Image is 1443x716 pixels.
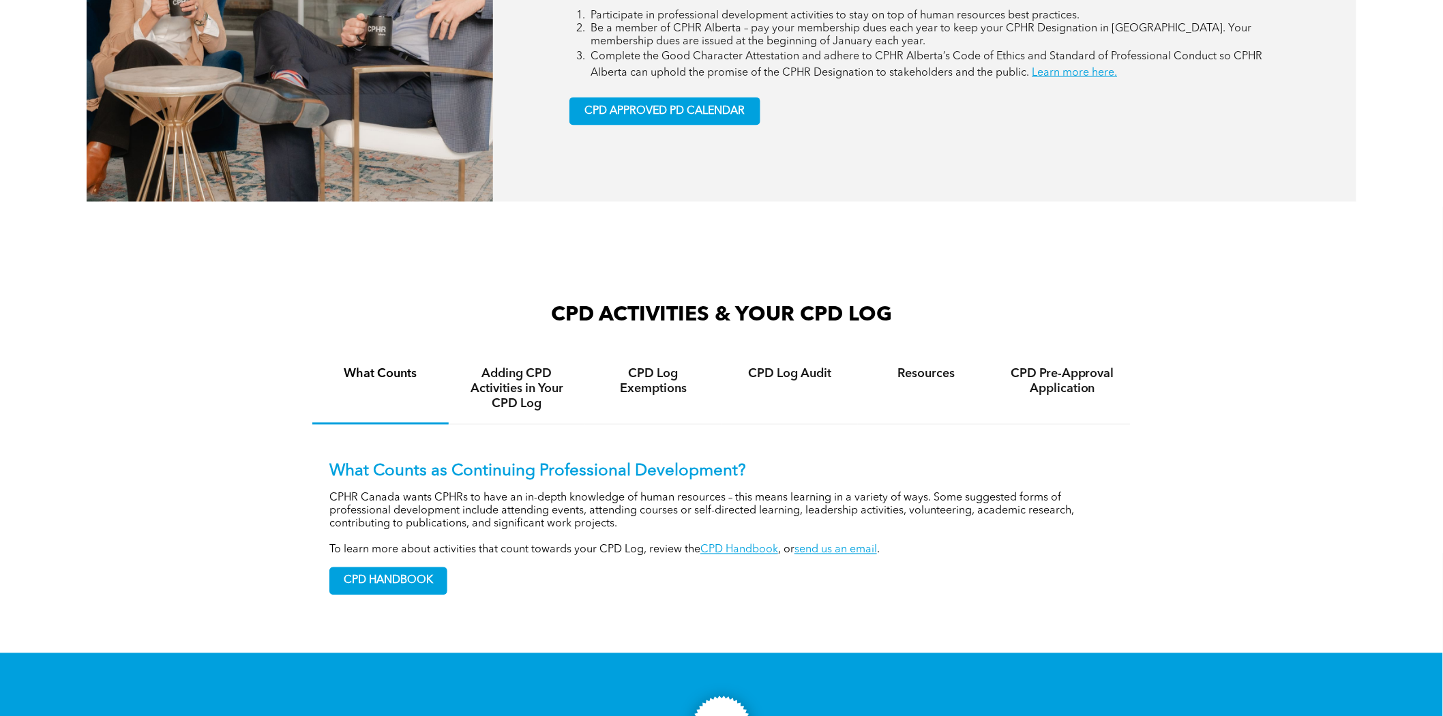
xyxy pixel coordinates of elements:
[569,98,760,125] a: CPD APPROVED PD CALENDAR
[597,367,709,397] h4: CPD Log Exemptions
[329,544,1114,557] p: To learn more about activities that count towards your CPD Log, review the , or .
[329,567,447,595] a: CPD HANDBOOK
[1007,367,1118,397] h4: CPD Pre-Approval Application
[870,367,982,382] h4: Resources
[591,23,1252,47] span: Be a member of CPHR Alberta – pay your membership dues each year to keep your CPHR Designation in...
[329,462,1114,482] p: What Counts as Continuing Professional Development?
[584,105,745,118] span: CPD APPROVED PD CALENDAR
[734,367,846,382] h4: CPD Log Audit
[329,492,1114,531] p: CPHR Canada wants CPHRs to have an in-depth knowledge of human resources – this means learning in...
[461,367,573,412] h4: Adding CPD Activities in Your CPD Log
[325,367,436,382] h4: What Counts
[330,568,447,595] span: CPD HANDBOOK
[794,545,877,556] a: send us an email
[591,10,1080,21] span: Participate in professional development activities to stay on top of human resources best practices.
[591,51,1263,78] span: Complete the Good Character Attestation and adhere to CPHR Alberta’s Code of Ethics and Standard ...
[700,545,778,556] a: CPD Handbook
[551,305,892,326] span: CPD ACTIVITIES & YOUR CPD LOG
[1032,68,1118,78] a: Learn more here.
